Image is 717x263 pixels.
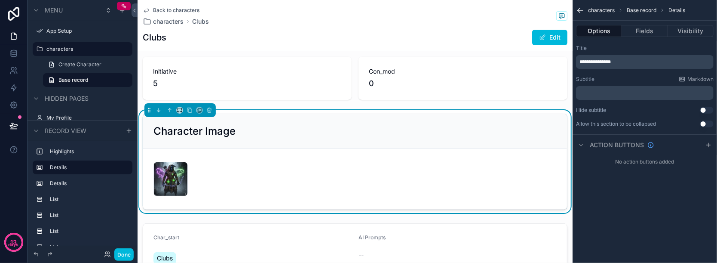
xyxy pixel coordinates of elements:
span: Action buttons [590,141,644,149]
h2: Character Image [153,124,236,138]
label: Title [576,45,587,52]
label: characters [46,46,127,53]
span: Base record [58,77,88,84]
button: Fields [622,25,668,37]
button: Options [576,25,622,37]
label: List [50,212,126,219]
label: App Setup [46,28,127,34]
span: Hidden pages [45,94,89,103]
span: Markdown [687,76,714,83]
a: Clubs [192,17,209,26]
h1: Clubs [143,31,166,43]
a: Create Character [43,58,132,71]
div: scrollable content [576,86,714,100]
p: days [9,241,19,248]
span: Details [668,7,685,14]
div: scrollable content [576,55,714,69]
label: Details [50,180,126,187]
span: Menu [45,6,63,15]
label: List [50,228,126,235]
span: characters [588,7,615,14]
button: Visibility [668,25,714,37]
label: My Profile [46,114,127,121]
span: Create Character [58,61,101,68]
a: Base record [43,73,132,87]
p: 13 [10,238,17,247]
span: Base record [627,7,656,14]
span: Back to characters [153,7,199,14]
button: Done [114,248,134,261]
label: Allow this section to be collapsed [576,121,656,127]
div: No action buttons added [573,155,717,169]
label: Hide subtitle [576,107,606,114]
a: characters [143,17,184,26]
button: Edit [532,30,567,45]
div: scrollable content [28,141,138,246]
span: characters [153,17,184,26]
label: Subtitle [576,76,594,83]
a: Back to characters [143,7,199,14]
label: List [50,196,126,203]
label: Details [50,164,126,171]
label: List [50,244,126,251]
label: Highlights [50,148,126,155]
a: Markdown [679,76,714,83]
span: Record view [45,126,86,135]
